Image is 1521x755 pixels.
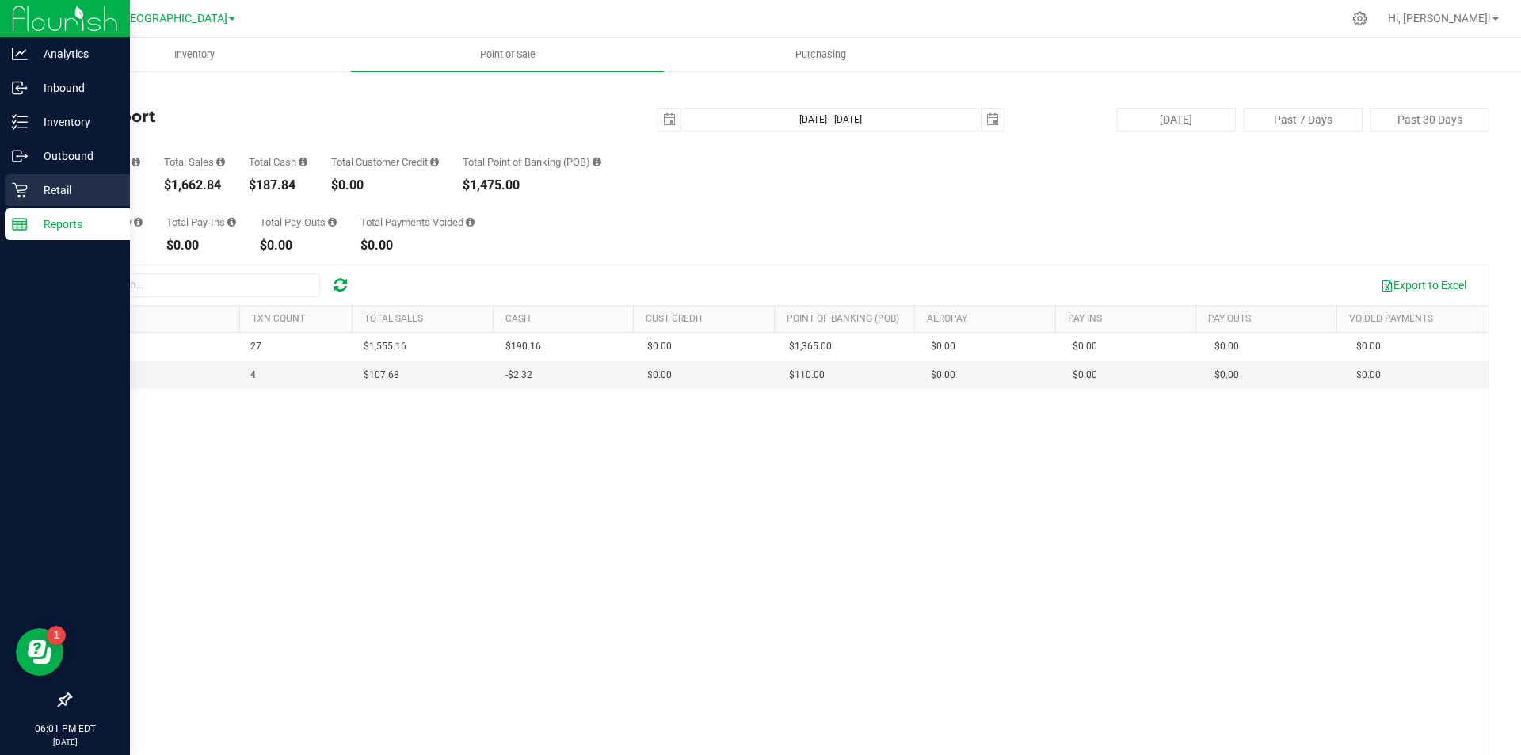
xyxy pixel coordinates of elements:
i: Sum of all successful, non-voided payment transaction amounts using account credit as the payment... [430,157,439,167]
div: Total Cash [249,157,307,167]
p: Outbound [28,147,123,166]
i: Sum of all voided payment transaction amounts (excluding tips and transaction fees) within the da... [466,217,475,227]
p: Inventory [28,112,123,132]
span: $190.16 [505,339,541,354]
button: Past 30 Days [1370,108,1489,132]
span: -$2.32 [505,368,532,383]
i: Sum of all successful AeroPay payment transaction amounts for all purchases in the date range. Ex... [134,217,143,227]
inline-svg: Retail [12,182,28,198]
span: 4 [250,368,256,383]
p: [DATE] [7,736,123,748]
a: Cust Credit [646,313,703,324]
iframe: Resource center [16,628,63,676]
a: Pay Ins [1068,313,1102,324]
div: Total Sales [164,157,225,167]
div: $0.00 [331,179,439,192]
button: Past 7 Days [1244,108,1363,132]
div: Total Customer Credit [331,157,439,167]
p: 06:01 PM EDT [7,722,123,736]
p: Retail [28,181,123,200]
a: Point of Banking (POB) [787,313,899,324]
a: TXN Count [252,313,305,324]
span: $0.00 [1214,368,1239,383]
a: Total Sales [364,313,423,324]
span: $0.00 [1073,368,1097,383]
inline-svg: Inventory [12,114,28,130]
a: Inventory [38,38,351,71]
span: Purchasing [774,48,867,62]
inline-svg: Analytics [12,46,28,62]
div: Total Pay-Outs [260,217,337,227]
span: $0.00 [1356,339,1381,354]
i: Sum of all cash pay-ins added to tills within the date range. [227,217,236,227]
span: $0.00 [931,368,955,383]
span: select [982,109,1004,131]
div: Manage settings [1350,11,1370,26]
div: $1,475.00 [463,179,601,192]
a: Pay Outs [1208,313,1251,324]
span: Point of Sale [459,48,557,62]
inline-svg: Reports [12,216,28,232]
div: $187.84 [249,179,307,192]
div: Total Payments Voided [360,217,475,227]
span: $0.00 [647,368,672,383]
div: $1,662.84 [164,179,225,192]
h4: Till Report [70,108,543,125]
span: GA2 - [GEOGRAPHIC_DATA] [88,12,227,25]
div: Total Point of Banking (POB) [463,157,601,167]
span: $0.00 [1214,339,1239,354]
span: $0.00 [931,339,955,354]
iframe: Resource center unread badge [47,626,66,645]
span: 27 [250,339,261,354]
span: Inventory [153,48,236,62]
i: Sum of the successful, non-voided point-of-banking payment transaction amounts, both via payment ... [593,157,601,167]
a: Cash [505,313,531,324]
a: Purchasing [664,38,977,71]
div: $0.00 [166,239,236,252]
span: $110.00 [789,368,825,383]
a: Voided Payments [1349,313,1433,324]
span: $107.68 [364,368,399,383]
div: $0.00 [360,239,475,252]
p: Inbound [28,78,123,97]
input: Search... [82,273,320,297]
p: Reports [28,215,123,234]
div: $0.00 [260,239,337,252]
span: select [658,109,680,131]
button: [DATE] [1117,108,1236,132]
span: $0.00 [1356,368,1381,383]
p: Analytics [28,44,123,63]
i: Sum of all successful, non-voided payment transaction amounts (excluding tips and transaction fee... [216,157,225,167]
span: $1,365.00 [789,339,832,354]
inline-svg: Outbound [12,148,28,164]
span: $0.00 [1073,339,1097,354]
span: $0.00 [647,339,672,354]
div: Total Pay-Ins [166,217,236,227]
inline-svg: Inbound [12,80,28,96]
span: $1,555.16 [364,339,406,354]
span: Hi, [PERSON_NAME]! [1388,12,1491,25]
button: Export to Excel [1370,272,1477,299]
i: Count of all successful payment transactions, possibly including voids, refunds, and cash-back fr... [132,157,140,167]
a: AeroPay [927,313,967,324]
i: Sum of all successful, non-voided cash payment transaction amounts (excluding tips and transactio... [299,157,307,167]
i: Sum of all cash pay-outs removed from tills within the date range. [328,217,337,227]
a: Point of Sale [351,38,664,71]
